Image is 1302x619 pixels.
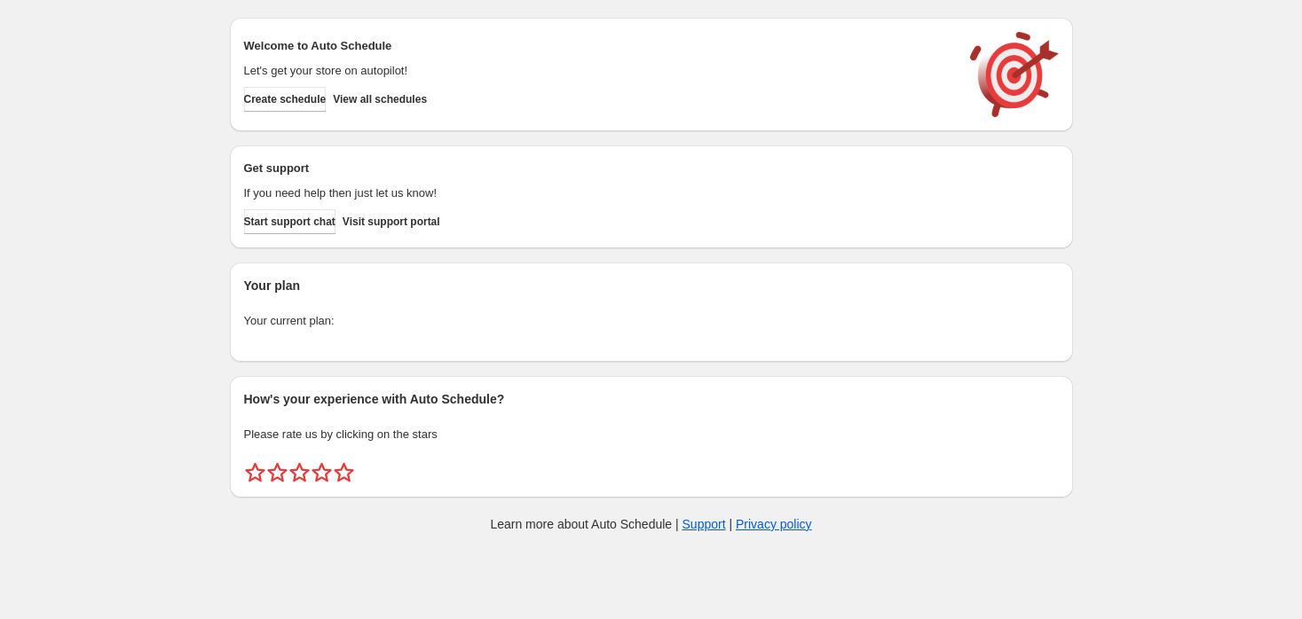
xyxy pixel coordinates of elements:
[490,515,811,533] p: Learn more about Auto Schedule | |
[736,517,812,531] a: Privacy policy
[343,215,440,229] span: Visit support portal
[244,215,335,229] span: Start support chat
[244,209,335,234] a: Start support chat
[244,390,1059,408] h2: How's your experience with Auto Schedule?
[343,209,440,234] a: Visit support portal
[244,312,1059,330] p: Your current plan:
[244,426,1059,443] p: Please rate us by clicking on the stars
[244,87,327,112] button: Create schedule
[333,92,427,106] span: View all schedules
[333,87,427,112] button: View all schedules
[244,37,952,55] h2: Welcome to Auto Schedule
[244,62,952,80] p: Let's get your store on autopilot!
[244,277,1059,294] h2: Your plan
[244,160,952,177] h2: Get support
[244,92,327,106] span: Create schedule
[244,184,952,202] p: If you need help then just let us know!
[683,517,726,531] a: Support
